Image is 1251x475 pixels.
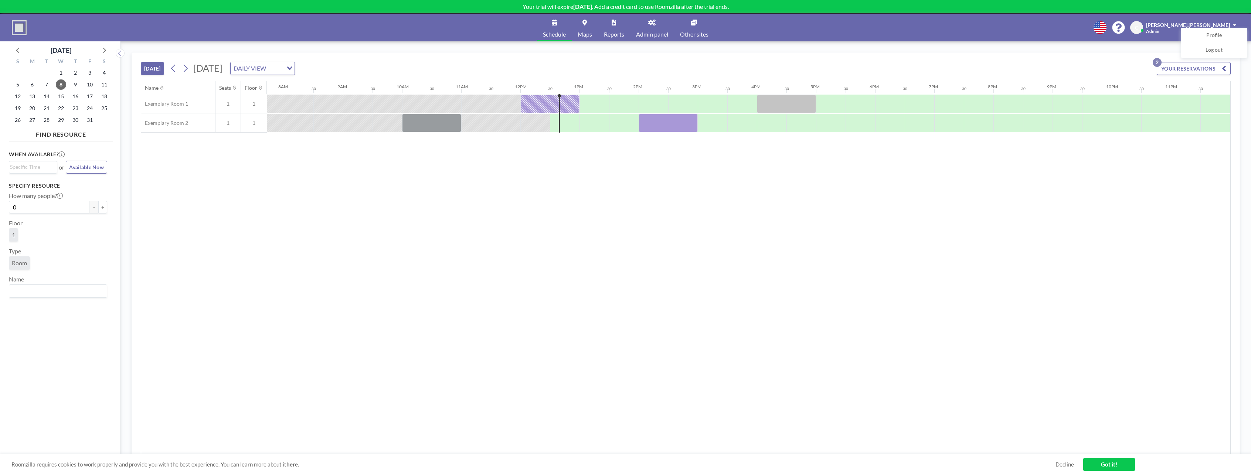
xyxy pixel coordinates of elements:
div: Seats [219,85,231,91]
div: Name [145,85,159,91]
b: [DATE] [573,3,592,10]
div: 30 [489,86,493,91]
span: Sunday, October 19, 2025 [13,103,23,113]
span: 1 [12,231,15,238]
img: organization-logo [12,20,27,35]
div: S [97,57,111,67]
label: Name [9,276,24,283]
div: 30 [371,86,375,91]
span: Thursday, October 16, 2025 [70,91,81,102]
button: YOUR RESERVATIONS2 [1157,62,1231,75]
span: Tuesday, October 14, 2025 [41,91,52,102]
span: Saturday, October 25, 2025 [99,103,109,113]
span: Profile [1206,32,1222,39]
div: [DATE] [51,45,71,55]
div: 30 [607,86,612,91]
span: [PERSON_NAME].[PERSON_NAME] [1146,22,1230,28]
div: 1PM [574,84,583,89]
span: Sunday, October 12, 2025 [13,91,23,102]
span: Friday, October 31, 2025 [85,115,95,125]
span: Wednesday, October 8, 2025 [56,79,66,90]
h4: FIND RESOURCE [9,128,113,138]
div: 11PM [1165,84,1177,89]
a: here. [286,461,299,468]
span: Admin panel [636,31,668,37]
span: Friday, October 10, 2025 [85,79,95,90]
a: Admin panel [630,14,674,41]
span: Reports [604,31,624,37]
span: Wednesday, October 29, 2025 [56,115,66,125]
div: 30 [903,86,907,91]
span: 1 [215,100,241,107]
div: 3PM [692,84,701,89]
div: 12PM [515,84,527,89]
span: Wednesday, October 15, 2025 [56,91,66,102]
span: Thursday, October 23, 2025 [70,103,81,113]
div: 9PM [1047,84,1056,89]
div: 30 [725,86,730,91]
input: Search for option [268,64,282,73]
div: 30 [666,86,671,91]
span: Admin [1146,28,1159,34]
div: 10PM [1106,84,1118,89]
span: or [59,164,64,171]
span: [DATE] [193,62,222,74]
span: Room [12,259,27,266]
span: Tuesday, October 21, 2025 [41,103,52,113]
div: 30 [1080,86,1085,91]
span: Thursday, October 30, 2025 [70,115,81,125]
a: Log out [1181,43,1247,58]
div: 5PM [810,84,820,89]
div: 4PM [751,84,761,89]
h3: Specify resource [9,182,107,189]
label: Type [9,247,21,255]
span: Thursday, October 9, 2025 [70,79,81,90]
a: Decline [1055,461,1074,468]
div: 7PM [929,84,938,89]
span: Exemplary Room 1 [141,100,188,107]
span: Maps [578,31,592,37]
div: 30 [1139,86,1144,91]
p: 2 [1153,58,1162,67]
div: 30 [785,86,789,91]
span: DAILY VIEW [232,64,268,73]
span: Exemplary Room 2 [141,120,188,126]
span: Monday, October 27, 2025 [27,115,37,125]
div: 30 [1021,86,1026,91]
span: Monday, October 6, 2025 [27,79,37,90]
div: F [82,57,97,67]
div: 30 [548,86,553,91]
div: 10AM [397,84,409,89]
div: Search for option [231,62,295,75]
span: Other sites [680,31,708,37]
span: Monday, October 20, 2025 [27,103,37,113]
span: Tuesday, October 7, 2025 [41,79,52,90]
span: 1 [241,100,267,107]
span: Saturday, October 11, 2025 [99,79,109,90]
span: Wednesday, October 1, 2025 [56,68,66,78]
div: W [54,57,68,67]
span: Friday, October 17, 2025 [85,91,95,102]
div: 9AM [337,84,347,89]
span: Friday, October 3, 2025 [85,68,95,78]
div: M [25,57,40,67]
span: 1 [241,120,267,126]
div: 30 [430,86,434,91]
span: Available Now [69,164,104,170]
a: Profile [1181,28,1247,43]
a: Schedule [537,14,572,41]
span: Tuesday, October 28, 2025 [41,115,52,125]
span: Monday, October 13, 2025 [27,91,37,102]
button: + [98,201,107,213]
span: Schedule [543,31,566,37]
div: 30 [1199,86,1203,91]
span: Saturday, October 18, 2025 [99,91,109,102]
span: 1 [215,120,241,126]
div: 6PM [870,84,879,89]
input: Search for option [10,286,103,296]
span: Saturday, October 4, 2025 [99,68,109,78]
div: Search for option [9,161,57,172]
div: 8AM [278,84,288,89]
div: Floor [245,85,257,91]
span: Roomzilla requires cookies to work properly and provide you with the best experience. You can lea... [11,461,1055,468]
